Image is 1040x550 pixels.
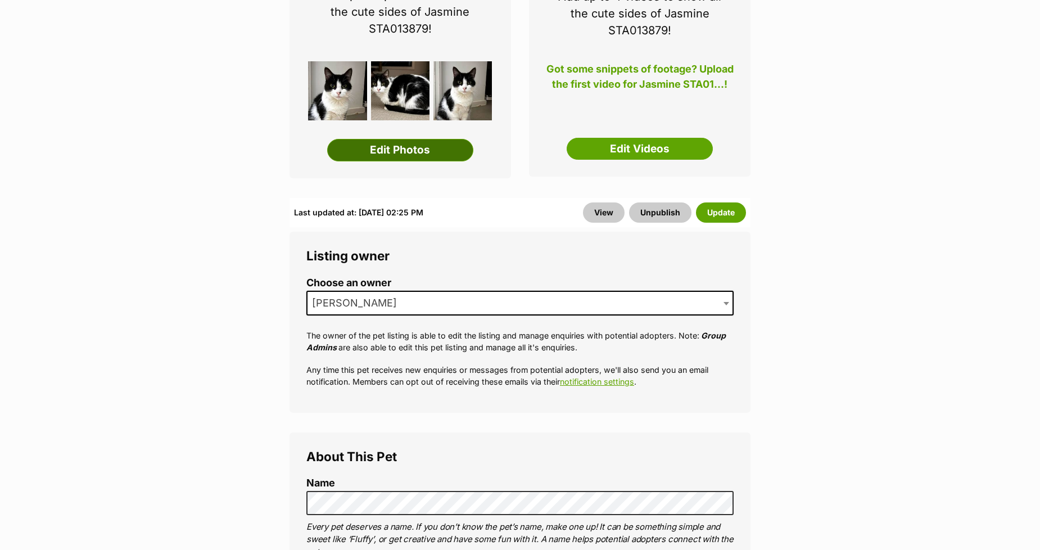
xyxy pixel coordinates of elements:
div: Last updated at: [DATE] 02:25 PM [294,202,423,223]
span: Alison Thompson [306,291,734,315]
a: notification settings [560,377,634,386]
a: Edit Photos [327,139,473,161]
a: Edit Videos [567,138,713,160]
button: Unpublish [629,202,691,223]
label: Name [306,477,734,489]
span: Alison Thompson [308,295,408,311]
p: Got some snippets of footage? Upload the first video for Jasmine STA01...! [546,61,734,98]
a: View [583,202,625,223]
span: Listing owner [306,248,390,263]
label: Choose an owner [306,277,734,289]
p: The owner of the pet listing is able to edit the listing and manage enquiries with potential adop... [306,330,734,354]
em: Group Admins [306,331,726,352]
button: Update [696,202,746,223]
p: Any time this pet receives new enquiries or messages from potential adopters, we'll also send you... [306,364,734,388]
span: About This Pet [306,449,397,464]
